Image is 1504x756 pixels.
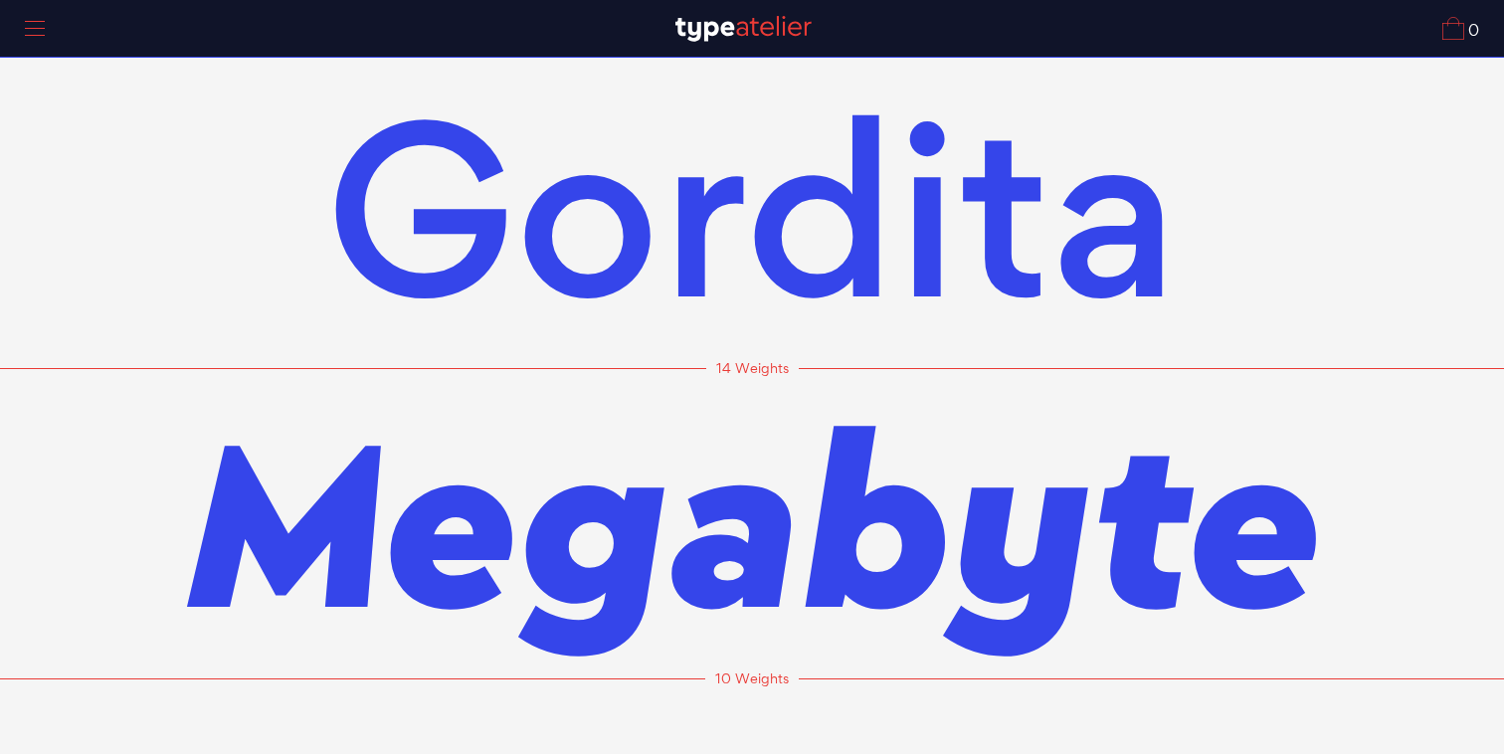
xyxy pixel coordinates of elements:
[1442,17,1464,40] img: Cart_Icon.svg
[185,366,1319,680] span: Megabyte
[185,394,1319,653] a: Megabyte
[1442,17,1479,40] a: 0
[325,84,1179,342] a: Gordita
[1464,23,1479,40] span: 0
[325,45,1179,380] span: Gordita
[675,16,812,42] img: TA_Logo.svg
